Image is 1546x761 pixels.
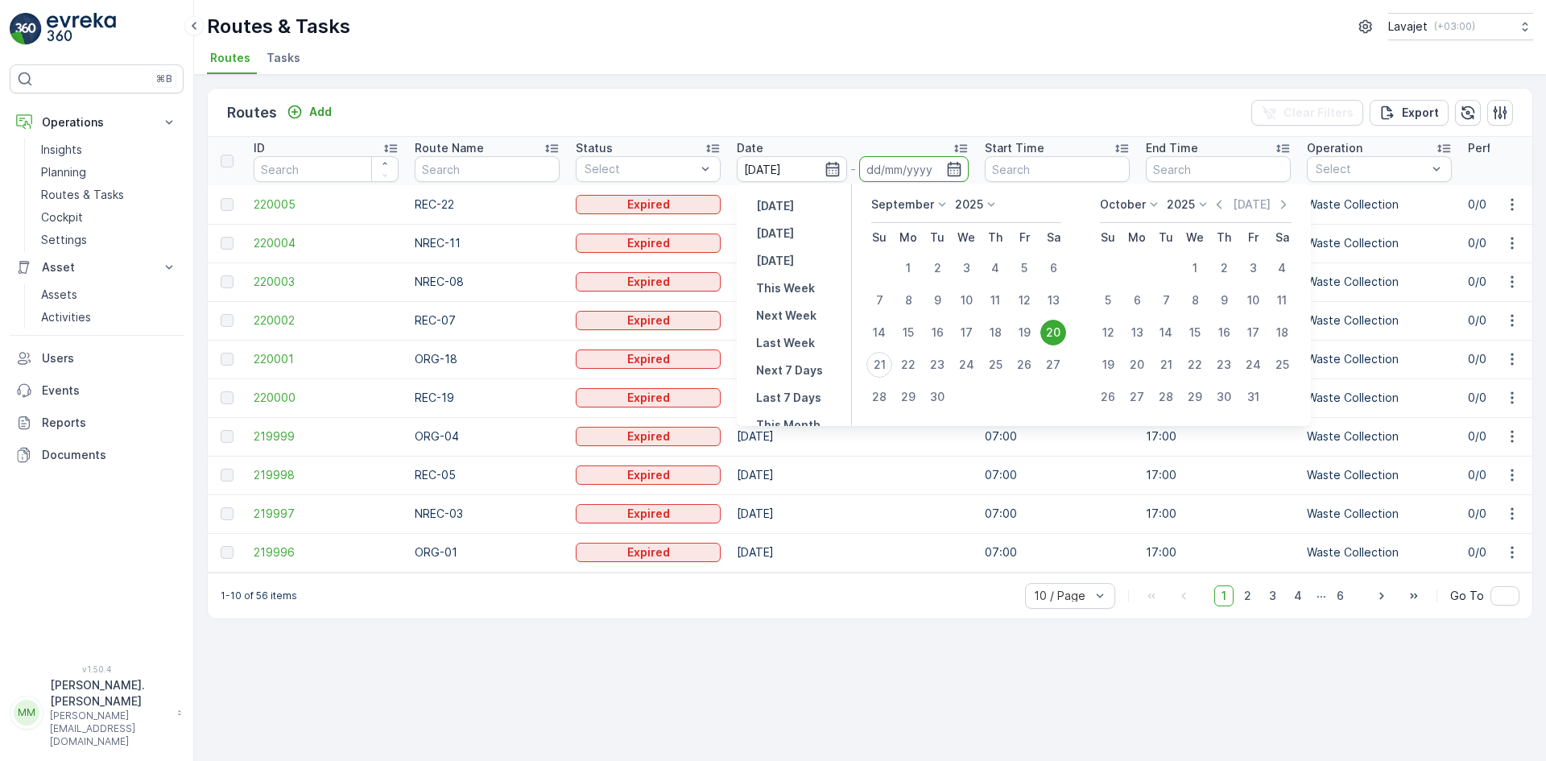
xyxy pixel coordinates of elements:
[1267,223,1296,252] th: Saturday
[756,362,823,378] p: Next 7 Days
[10,106,184,139] button: Operations
[1146,156,1291,182] input: Search
[981,223,1010,252] th: Thursday
[627,428,670,445] p: Expired
[1122,223,1151,252] th: Monday
[1146,544,1291,560] p: 17:00
[1316,161,1427,177] p: Select
[41,187,124,203] p: Routes & Tasks
[924,255,950,281] div: 2
[415,140,484,156] p: Route Name
[953,255,979,281] div: 3
[1146,428,1291,445] p: 17:00
[1269,320,1295,345] div: 18
[221,314,234,327] div: Toggle Row Selected
[210,50,250,66] span: Routes
[1284,105,1354,121] p: Clear Filters
[10,374,184,407] a: Events
[729,533,977,572] td: [DATE]
[729,494,977,533] td: [DATE]
[50,709,169,748] p: [PERSON_NAME][EMAIL_ADDRESS][DOMAIN_NAME]
[42,350,177,366] p: Users
[576,543,721,562] button: Expired
[1307,351,1452,367] p: Waste Collection
[1287,585,1309,606] span: 4
[729,340,977,378] td: [DATE]
[952,223,981,252] th: Wednesday
[42,259,151,275] p: Asset
[1388,19,1428,35] p: Lavajet
[865,223,894,252] th: Sunday
[1317,585,1326,606] p: ...
[1211,320,1237,345] div: 16
[1307,467,1452,483] p: Waste Collection
[1182,320,1208,345] div: 15
[627,274,670,290] p: Expired
[729,301,977,340] td: [DATE]
[576,311,721,330] button: Expired
[1153,320,1179,345] div: 14
[254,428,399,445] span: 219999
[415,428,560,445] p: ORG-04
[415,351,560,367] p: ORG-18
[254,506,399,522] a: 219997
[1124,352,1150,378] div: 20
[982,352,1008,378] div: 25
[10,13,42,45] img: logo
[953,287,979,313] div: 10
[895,384,921,410] div: 29
[10,677,184,748] button: MM[PERSON_NAME].[PERSON_NAME][PERSON_NAME][EMAIL_ADDRESS][DOMAIN_NAME]
[1039,223,1068,252] th: Saturday
[756,335,815,351] p: Last Week
[35,283,184,306] a: Assets
[415,196,560,213] p: REC-22
[254,390,399,406] span: 220000
[756,225,794,242] p: [DATE]
[254,351,399,367] a: 220001
[750,224,800,243] button: Today
[955,196,983,213] p: 2025
[1040,255,1066,281] div: 6
[627,351,670,367] p: Expired
[41,209,83,225] p: Cockpit
[729,224,977,263] td: [DATE]
[1095,287,1121,313] div: 5
[1468,140,1540,156] p: Performance
[1124,384,1150,410] div: 27
[47,13,116,45] img: logo_light-DOdMpM7g.png
[1307,428,1452,445] p: Waste Collection
[729,417,977,456] td: [DATE]
[221,198,234,211] div: Toggle Row Selected
[50,677,169,709] p: [PERSON_NAME].[PERSON_NAME]
[729,263,977,301] td: [DATE]
[627,196,670,213] p: Expired
[254,235,399,251] a: 220004
[866,384,892,410] div: 28
[1307,140,1362,156] p: Operation
[1307,274,1452,290] p: Waste Collection
[1269,287,1295,313] div: 11
[10,439,184,471] a: Documents
[41,287,77,303] p: Assets
[1240,287,1266,313] div: 10
[1153,384,1179,410] div: 28
[1180,223,1209,252] th: Wednesday
[627,544,670,560] p: Expired
[221,546,234,559] div: Toggle Row Selected
[35,306,184,329] a: Activities
[750,361,829,380] button: Next 7 Days
[750,416,827,435] button: This Month
[1167,196,1195,213] p: 2025
[1124,287,1150,313] div: 6
[750,196,800,216] button: Yesterday
[227,101,277,124] p: Routes
[415,312,560,329] p: REC-07
[254,467,399,483] span: 219998
[1182,352,1208,378] div: 22
[35,161,184,184] a: Planning
[895,255,921,281] div: 1
[35,206,184,229] a: Cockpit
[576,272,721,292] button: Expired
